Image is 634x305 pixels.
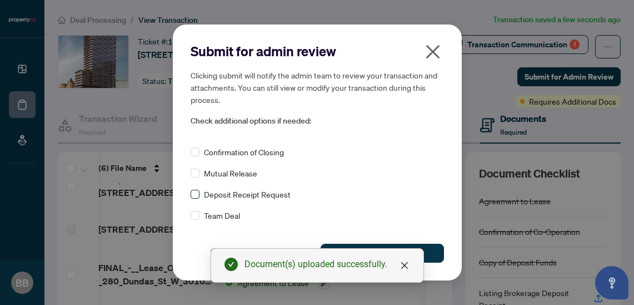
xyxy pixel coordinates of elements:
[400,261,409,270] span: close
[321,244,444,263] button: Submit
[204,188,291,200] span: Deposit Receipt Request
[240,244,264,262] span: Cancel
[244,258,410,271] div: Document(s) uploaded successfully.
[191,69,444,106] h5: Clicking submit will notify the admin team to review your transaction and attachments. You can st...
[204,209,240,222] span: Team Deal
[224,258,238,271] span: check-circle
[191,115,444,127] span: Check additional options if needed:
[398,259,411,272] a: Close
[204,167,257,179] span: Mutual Release
[370,244,395,262] span: Submit
[595,266,628,299] button: Open asap
[191,42,444,60] h2: Submit for admin review
[204,146,284,158] span: Confirmation of Closing
[191,244,314,263] button: Cancel
[424,43,442,61] span: close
